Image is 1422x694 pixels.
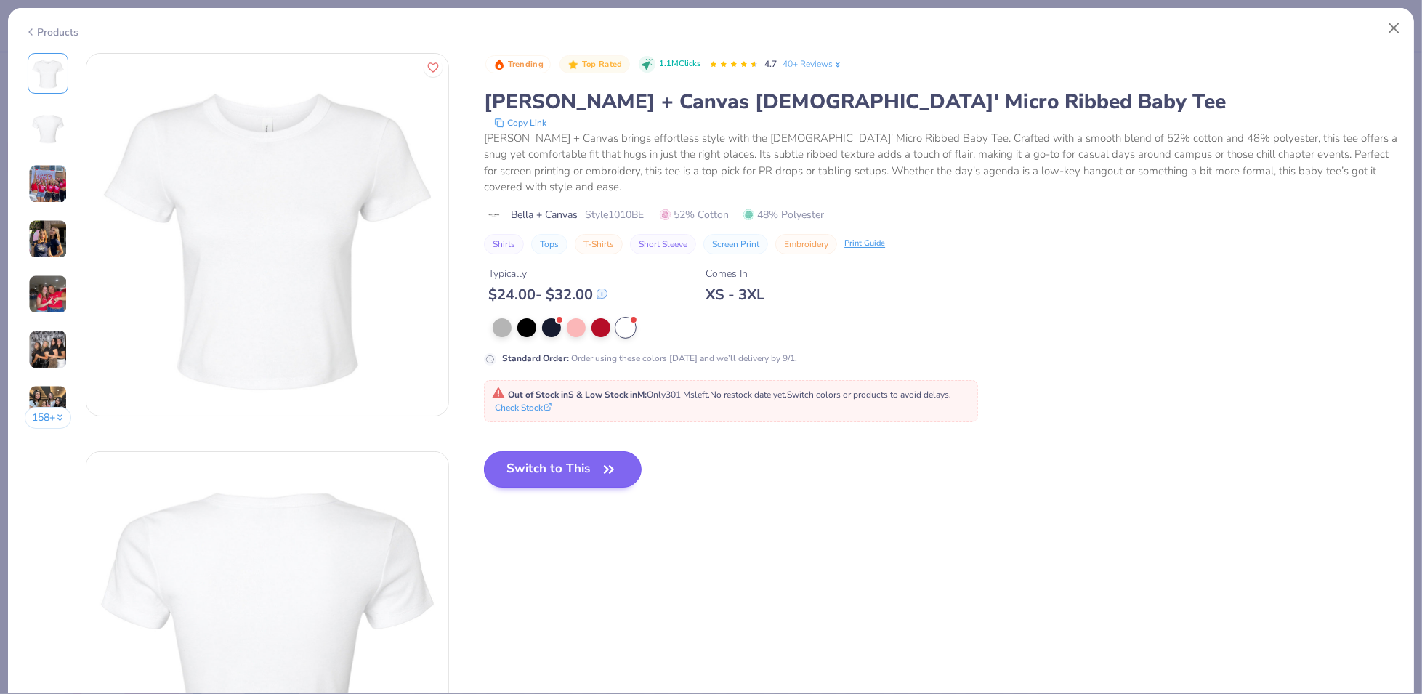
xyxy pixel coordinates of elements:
span: 4.7 [764,58,777,70]
strong: & Low Stock in M : [576,389,647,400]
button: Badge Button [559,55,629,74]
div: $ 24.00 - $ 32.00 [488,286,607,304]
img: Back [31,111,65,146]
button: Close [1381,15,1408,42]
span: Style 1010BE [585,207,644,222]
img: Trending sort [493,59,505,70]
div: 4.7 Stars [709,53,759,76]
span: Only 301 Ms left. Switch colors or products to avoid delays. [492,389,951,400]
button: Shirts [484,234,524,254]
div: Typically [488,266,607,281]
strong: Out of Stock in S [508,389,576,400]
span: 1.1M Clicks [659,58,700,70]
div: Print Guide [844,238,885,250]
img: brand logo [484,209,504,221]
img: User generated content [28,385,68,424]
img: User generated content [28,275,68,314]
div: [PERSON_NAME] + Canvas [DEMOGRAPHIC_DATA]' Micro Ribbed Baby Tee [484,88,1397,116]
img: User generated content [28,164,68,203]
a: 40+ Reviews [783,57,843,70]
span: Bella + Canvas [511,207,578,222]
img: Front [86,54,448,416]
div: XS - 3XL [706,286,764,304]
button: Short Sleeve [630,234,696,254]
button: 158+ [25,407,72,429]
button: copy to clipboard [490,116,551,130]
div: Products [25,25,79,40]
button: Check Stock [495,401,552,414]
img: User generated content [28,330,68,369]
span: Top Rated [582,60,623,68]
button: Tops [531,234,567,254]
img: Front [31,56,65,91]
button: Like [424,58,443,77]
span: Trending [508,60,544,68]
span: No restock date yet. [710,389,787,400]
img: User generated content [28,219,68,259]
span: 52% Cotton [660,207,729,222]
strong: Standard Order : [502,352,569,364]
button: Screen Print [703,234,768,254]
img: Top Rated sort [567,59,579,70]
div: Order using these colors [DATE] and we’ll delivery by 9/1. [502,352,797,365]
div: Comes In [706,266,764,281]
span: 48% Polyester [743,207,824,222]
div: [PERSON_NAME] + Canvas brings effortless style with the [DEMOGRAPHIC_DATA]' Micro Ribbed Baby Tee... [484,130,1397,195]
button: T-Shirts [575,234,623,254]
button: Switch to This [484,451,642,488]
button: Badge Button [485,55,551,74]
button: Embroidery [775,234,837,254]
